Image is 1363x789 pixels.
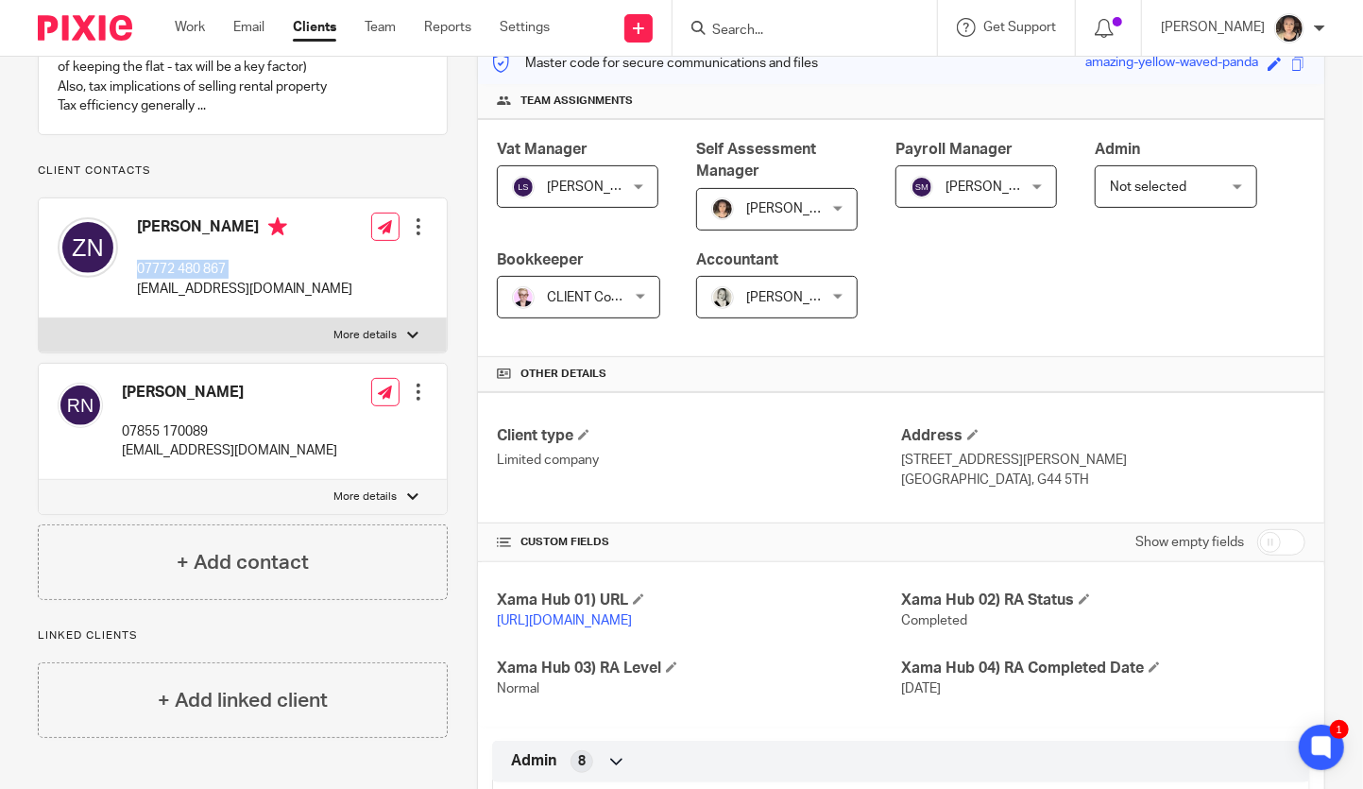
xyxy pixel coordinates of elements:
[711,197,734,220] img: 324535E6-56EA-408B-A48B-13C02EA99B5D.jpeg
[497,614,632,627] a: [URL][DOMAIN_NAME]
[137,280,352,299] p: [EMAIL_ADDRESS][DOMAIN_NAME]
[497,142,588,157] span: Vat Manager
[901,682,941,695] span: [DATE]
[547,180,651,194] span: [PERSON_NAME]
[497,252,584,267] span: Bookkeeper
[1085,53,1258,75] div: amazing-yellow-waved-panda
[158,686,328,715] h4: + Add linked client
[1110,180,1186,194] span: Not selected
[137,217,352,241] h4: [PERSON_NAME]
[424,18,471,37] a: Reports
[58,217,118,278] img: svg%3E
[58,383,103,428] img: svg%3E
[710,23,880,40] input: Search
[901,614,967,627] span: Completed
[520,94,633,109] span: Team assignments
[122,422,337,441] p: 07855 170089
[38,15,132,41] img: Pixie
[497,451,901,470] p: Limited company
[901,471,1305,489] p: [GEOGRAPHIC_DATA], G44 5TH
[511,751,556,771] span: Admin
[547,291,659,304] span: CLIENT Completes
[746,291,850,304] span: [PERSON_NAME]
[578,752,586,771] span: 8
[334,328,398,343] p: More details
[122,383,337,403] h4: [PERSON_NAME]
[746,202,850,215] span: [PERSON_NAME]
[911,176,933,198] img: svg%3E
[268,217,287,236] i: Primary
[38,163,448,179] p: Client contacts
[520,367,606,382] span: Other details
[983,21,1056,34] span: Get Support
[497,682,539,695] span: Normal
[177,548,309,577] h4: + Add contact
[901,591,1305,610] h4: Xama Hub 02) RA Status
[497,591,901,610] h4: Xama Hub 01) URL
[497,535,901,550] h4: CUSTOM FIELDS
[38,628,448,643] p: Linked clients
[696,142,816,179] span: Self Assessment Manager
[901,451,1305,470] p: [STREET_ADDRESS][PERSON_NAME]
[696,252,778,267] span: Accountant
[293,18,336,37] a: Clients
[365,18,396,37] a: Team
[1161,18,1265,37] p: [PERSON_NAME]
[946,180,1049,194] span: [PERSON_NAME]
[1274,13,1304,43] img: 324535E6-56EA-408B-A48B-13C02EA99B5D.jpeg
[901,426,1305,446] h4: Address
[497,659,901,678] h4: Xama Hub 03) RA Level
[711,286,734,309] img: DA590EE6-2184-4DF2-A25D-D99FB904303F_1_201_a.jpeg
[1330,720,1349,739] div: 1
[175,18,205,37] a: Work
[137,260,352,279] p: 07772 480 867
[334,489,398,505] p: More details
[497,426,901,446] h4: Client type
[122,441,337,460] p: [EMAIL_ADDRESS][DOMAIN_NAME]
[1095,142,1140,157] span: Admin
[895,142,1013,157] span: Payroll Manager
[1135,533,1244,552] label: Show empty fields
[500,18,550,37] a: Settings
[233,18,264,37] a: Email
[512,286,535,309] img: Untitled%20design.png
[901,659,1305,678] h4: Xama Hub 04) RA Completed Date
[512,176,535,198] img: svg%3E
[492,54,818,73] p: Master code for secure communications and files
